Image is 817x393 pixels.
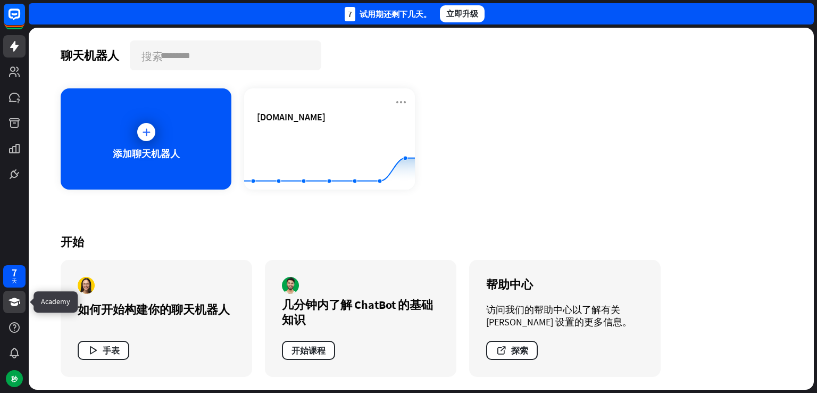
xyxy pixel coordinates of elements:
[282,341,335,360] button: 开始课程
[78,341,129,360] button: 手表
[282,277,299,294] img: 作者
[12,277,17,284] font: 天
[486,304,632,328] font: 访问我们的帮助中心以了解有关 [PERSON_NAME] 设置的更多信息。
[486,341,538,360] button: 探索
[282,297,433,327] font: 几分钟内了解 ChatBot 的基础知识
[291,345,326,356] font: 开始课程
[486,277,533,292] font: 帮助中心
[257,111,326,123] span: tqwkpk01.top
[12,266,17,279] font: 7
[511,345,528,356] font: 探索
[348,9,352,19] font: 7
[446,9,478,19] font: 立即升级
[360,9,431,19] font: 试用期还剩下几天。
[3,265,26,288] a: 7 天
[113,148,180,160] font: 添加聊天机器人
[103,345,120,356] font: 手表
[9,4,40,36] button: 打开 LiveChat 聊天小部件
[257,111,326,123] font: [DOMAIN_NAME]
[61,48,119,63] font: 聊天机器人
[11,375,18,383] font: 秒
[61,234,84,249] font: 开始
[78,277,95,294] img: 作者
[78,302,230,317] font: 如何开始构建你的聊天机器人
